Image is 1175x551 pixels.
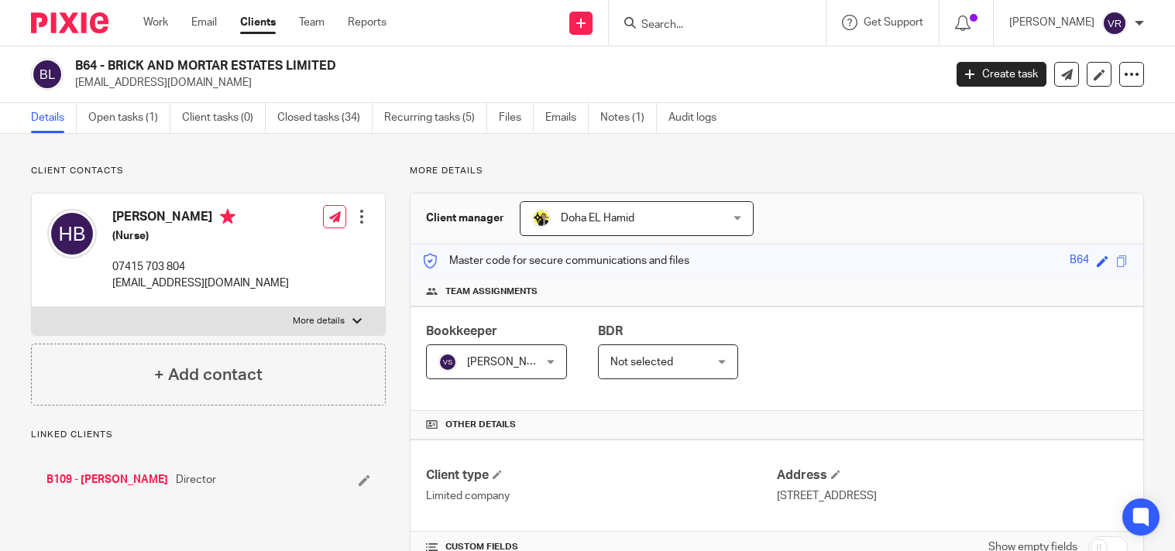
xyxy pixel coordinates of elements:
[864,17,923,28] span: Get Support
[957,62,1046,87] a: Create task
[426,488,777,504] p: Limited company
[600,103,657,133] a: Notes (1)
[777,488,1128,504] p: [STREET_ADDRESS]
[112,209,289,228] h4: [PERSON_NAME]
[777,467,1128,484] h4: Address
[384,103,487,133] a: Recurring tasks (5)
[610,357,673,368] span: Not selected
[191,15,217,30] a: Email
[220,209,235,224] i: Primary
[1070,252,1089,270] div: B64
[422,253,689,269] p: Master code for secure communications and files
[499,103,534,133] a: Files
[640,19,779,33] input: Search
[410,165,1144,177] p: More details
[1009,15,1094,30] p: [PERSON_NAME]
[75,75,933,91] p: [EMAIL_ADDRESS][DOMAIN_NAME]
[277,103,373,133] a: Closed tasks (34)
[46,472,168,488] a: B109 - [PERSON_NAME]
[668,103,728,133] a: Audit logs
[438,353,457,371] img: svg%3E
[31,12,108,33] img: Pixie
[154,363,263,387] h4: + Add contact
[88,103,170,133] a: Open tasks (1)
[1102,11,1127,36] img: svg%3E
[75,58,761,74] h2: B64 - BRICK AND MORTAR ESTATES LIMITED
[112,275,289,291] p: [EMAIL_ADDRESS][DOMAIN_NAME]
[561,213,634,224] span: Doha EL Hamid
[143,15,168,30] a: Work
[112,228,289,244] h5: (Nurse)
[182,103,266,133] a: Client tasks (0)
[426,467,777,484] h4: Client type
[426,325,497,337] span: Bookkeeper
[445,419,516,431] span: Other details
[445,286,538,298] span: Team assignments
[240,15,276,30] a: Clients
[467,357,552,368] span: [PERSON_NAME]
[293,315,345,327] p: More details
[532,209,551,228] img: Doha-Starbridge.jpg
[426,210,504,226] h3: Client manager
[598,325,623,337] span: BDR
[31,103,77,133] a: Details
[299,15,325,30] a: Team
[545,103,589,133] a: Emails
[31,429,386,441] p: Linked clients
[176,472,216,488] span: Director
[31,165,386,177] p: Client contacts
[348,15,387,30] a: Reports
[47,209,97,258] img: svg%3E
[112,259,289,275] p: 07415 703 804
[31,58,64,91] img: svg%3E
